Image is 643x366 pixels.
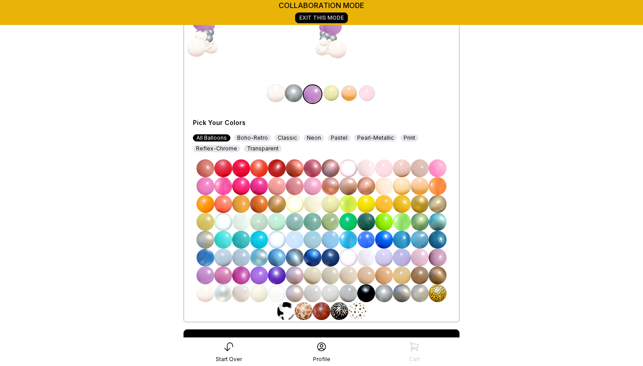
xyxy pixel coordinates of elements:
[409,356,420,363] div: Cart
[401,134,418,141] div: Print
[216,356,242,363] div: Start Over
[184,329,459,351] a: Continue
[304,134,324,141] div: Neon
[193,145,240,152] div: Reflex-Chrome
[295,12,348,23] a: Exit This Mode
[244,145,282,152] div: Transparent
[193,118,347,127] div: Pick Your Colors
[354,134,397,141] div: Pearl-Metallic
[193,134,230,141] div: All Balloons
[313,356,330,363] div: Profile
[234,134,271,141] div: Boho-Retro
[275,134,300,141] div: Classic
[328,134,351,141] div: Pastel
